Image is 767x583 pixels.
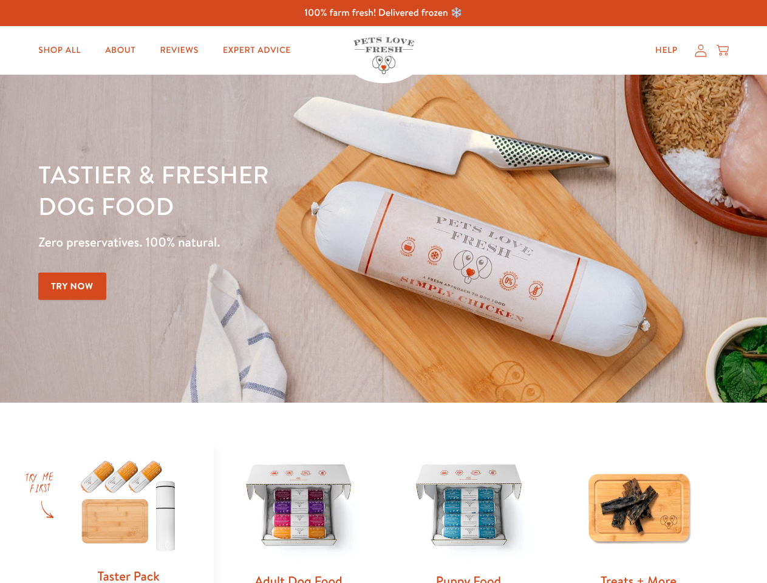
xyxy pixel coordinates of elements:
a: Shop All [29,38,90,63]
h1: Tastier & fresher dog food [38,159,499,222]
a: About [95,38,145,63]
p: Zero preservatives. 100% natural. [38,231,499,253]
a: Expert Advice [213,38,301,63]
a: Reviews [150,38,208,63]
a: Try Now [38,273,106,300]
a: Help [646,38,687,63]
img: Pets Love Fresh [353,37,414,74]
